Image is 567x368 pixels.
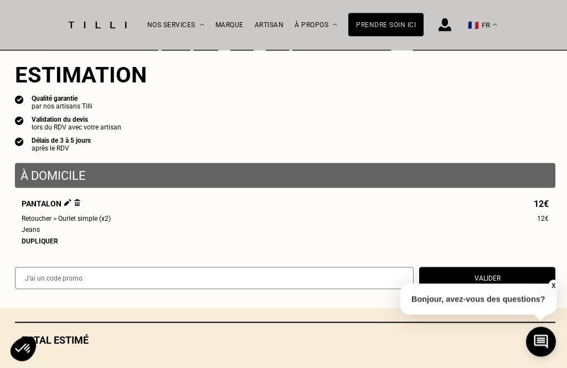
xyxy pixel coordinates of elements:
[32,137,91,144] div: Délais de 3 à 5 jours
[22,237,549,245] div: Dupliquer
[32,123,121,131] div: lors du RDV avec votre artisan
[74,199,80,206] img: Supprimer
[400,284,556,315] p: Bonjour, avez-vous des questions?
[15,62,555,88] section: Estimation
[15,137,24,147] img: icon list info
[32,102,92,110] div: par nos artisans Tilli
[537,214,549,224] span: 12€
[15,267,414,289] input: J‘ai un code promo
[419,267,555,289] button: Valider
[15,334,555,346] div: Total estimé
[32,116,121,123] div: Validation du devis
[548,280,559,292] button: X
[32,144,91,152] div: après le RDV
[15,116,24,126] img: icon list info
[64,199,71,206] img: Éditer
[22,214,111,224] span: Retoucher > Ourlet simple (x2)
[15,95,24,105] img: icon list info
[22,225,40,235] span: Jeans
[534,199,549,209] span: 12€
[20,169,550,183] p: À domicile
[22,199,80,209] span: Pantalon
[32,95,92,102] div: Qualité garantie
